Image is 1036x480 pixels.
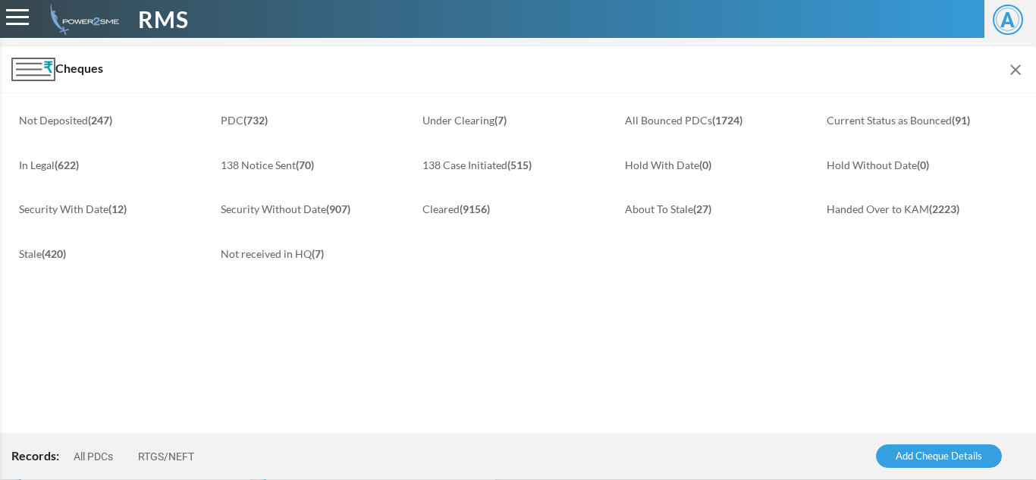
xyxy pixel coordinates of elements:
[625,157,815,173] a: Hold With Date
[699,158,711,171] b: (0)
[108,202,127,215] b: (12)
[19,157,209,173] a: In Legal
[993,5,1023,35] span: A
[221,201,411,217] a: Security Without Date
[876,444,1002,469] a: Add Cheque Details
[422,157,613,173] a: 138 Case Initiated
[507,158,532,171] b: (515)
[422,201,613,217] a: Cleared
[917,158,929,171] b: (0)
[827,112,1017,128] a: Current Status as Bounced
[221,112,411,128] a: PDC
[138,450,194,463] a: RTGS/NEFT
[55,158,79,171] b: (622)
[460,202,490,215] b: (9156)
[625,112,815,128] a: All Bounced PDCs
[11,58,55,81] img: Module
[19,246,209,262] a: Stale
[42,247,66,260] b: (420)
[88,114,112,127] b: (247)
[221,157,411,173] a: 138 Notice Sent
[494,114,507,127] b: (7)
[221,246,411,262] a: Not received in HQ
[74,450,113,463] a: All PDCs
[44,4,119,35] img: admin
[625,201,815,217] a: About To Stale
[929,202,959,215] b: (2223)
[712,114,742,127] b: (1724)
[296,158,314,171] b: (70)
[326,202,350,215] b: (907)
[952,114,970,127] b: (91)
[827,201,1017,217] a: Handed Over to KAM
[243,114,268,127] b: (732)
[19,112,209,128] a: Not Deposited
[11,448,59,463] span: Records:
[1006,61,1025,79] img: Module
[827,157,1017,173] a: Hold Without Date
[422,112,613,128] a: Under Clearing
[11,58,103,81] span: Cheques
[312,247,324,260] b: (7)
[693,202,711,215] b: (27)
[19,201,209,217] a: Security With Date
[138,2,189,36] span: RMS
